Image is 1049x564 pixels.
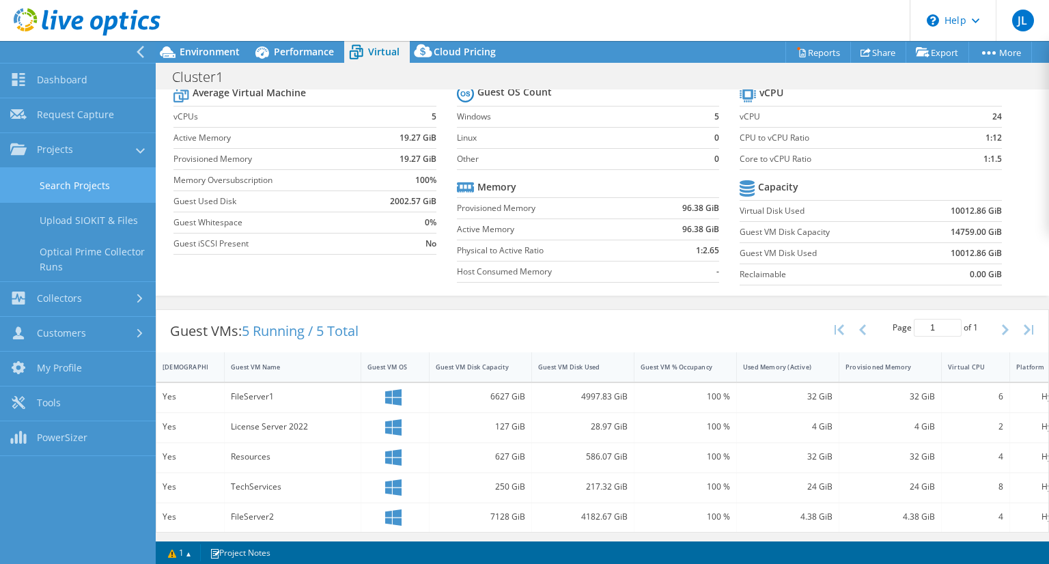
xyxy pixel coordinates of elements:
[968,42,1032,63] a: More
[951,204,1002,218] b: 10012.86 GiB
[457,223,649,236] label: Active Memory
[743,363,816,371] div: Used Memory (Active)
[163,389,218,404] div: Yes
[436,479,525,494] div: 250 GiB
[457,152,707,166] label: Other
[163,363,201,371] div: [DEMOGRAPHIC_DATA]
[457,131,707,145] label: Linux
[400,131,436,145] b: 19.27 GiB
[845,389,935,404] div: 32 GiB
[948,479,1003,494] div: 8
[158,544,201,561] a: 1
[951,225,1002,239] b: 14759.00 GiB
[173,195,367,208] label: Guest Used Disk
[436,389,525,404] div: 6627 GiB
[173,110,367,124] label: vCPUs
[457,110,707,124] label: Windows
[743,509,833,524] div: 4.38 GiB
[948,449,1003,464] div: 4
[985,131,1002,145] b: 1:12
[743,479,833,494] div: 24 GiB
[400,152,436,166] b: 19.27 GiB
[231,449,354,464] div: Resources
[743,449,833,464] div: 32 GiB
[436,363,509,371] div: Guest VM Disk Capacity
[927,14,939,27] svg: \n
[425,216,436,229] b: 0%
[274,45,334,58] span: Performance
[758,180,798,194] b: Capacity
[845,509,935,524] div: 4.38 GiB
[477,85,552,99] b: Guest OS Count
[893,319,978,337] span: Page of
[743,419,833,434] div: 4 GiB
[193,86,306,100] b: Average Virtual Machine
[231,509,354,524] div: FileServer2
[992,110,1002,124] b: 24
[716,265,719,279] b: -
[173,131,367,145] label: Active Memory
[434,45,496,58] span: Cloud Pricing
[682,201,719,215] b: 96.38 GiB
[156,310,372,352] div: Guest VMs:
[740,131,952,145] label: CPU to vCPU Ratio
[682,223,719,236] b: 96.38 GiB
[538,479,628,494] div: 217.32 GiB
[173,173,367,187] label: Memory Oversubscription
[641,363,714,371] div: Guest VM % Occupancy
[457,244,649,257] label: Physical to Active Ratio
[696,244,719,257] b: 1:2.65
[415,173,436,187] b: 100%
[425,237,436,251] b: No
[714,131,719,145] b: 0
[163,509,218,524] div: Yes
[173,152,367,166] label: Provisioned Memory
[740,268,912,281] label: Reclaimable
[436,509,525,524] div: 7128 GiB
[970,268,1002,281] b: 0.00 GiB
[538,449,628,464] div: 586.07 GiB
[457,265,649,279] label: Host Consumed Memory
[163,479,218,494] div: Yes
[785,42,851,63] a: Reports
[1012,10,1034,31] span: JL
[948,419,1003,434] div: 2
[200,544,280,561] a: Project Notes
[845,419,935,434] div: 4 GiB
[166,70,244,85] h1: Cluster1
[948,389,1003,404] div: 6
[180,45,240,58] span: Environment
[641,419,730,434] div: 100 %
[367,363,406,371] div: Guest VM OS
[845,449,935,464] div: 32 GiB
[983,152,1002,166] b: 1:1.5
[173,216,367,229] label: Guest Whitespace
[641,389,730,404] div: 100 %
[740,225,912,239] label: Guest VM Disk Capacity
[432,110,436,124] b: 5
[163,449,218,464] div: Yes
[951,246,1002,260] b: 10012.86 GiB
[740,204,912,218] label: Virtual Disk Used
[740,152,952,166] label: Core to vCPU Ratio
[714,152,719,166] b: 0
[914,319,962,337] input: jump to page
[538,419,628,434] div: 28.97 GiB
[231,419,354,434] div: License Server 2022
[231,389,354,404] div: FileServer1
[641,509,730,524] div: 100 %
[436,419,525,434] div: 127 GiB
[641,479,730,494] div: 100 %
[948,363,987,371] div: Virtual CPU
[231,479,354,494] div: TechServices
[390,195,436,208] b: 2002.57 GiB
[477,180,516,194] b: Memory
[845,479,935,494] div: 24 GiB
[538,363,611,371] div: Guest VM Disk Used
[242,322,359,340] span: 5 Running / 5 Total
[948,509,1003,524] div: 4
[845,363,919,371] div: Provisioned Memory
[906,42,969,63] a: Export
[743,389,833,404] div: 32 GiB
[368,45,400,58] span: Virtual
